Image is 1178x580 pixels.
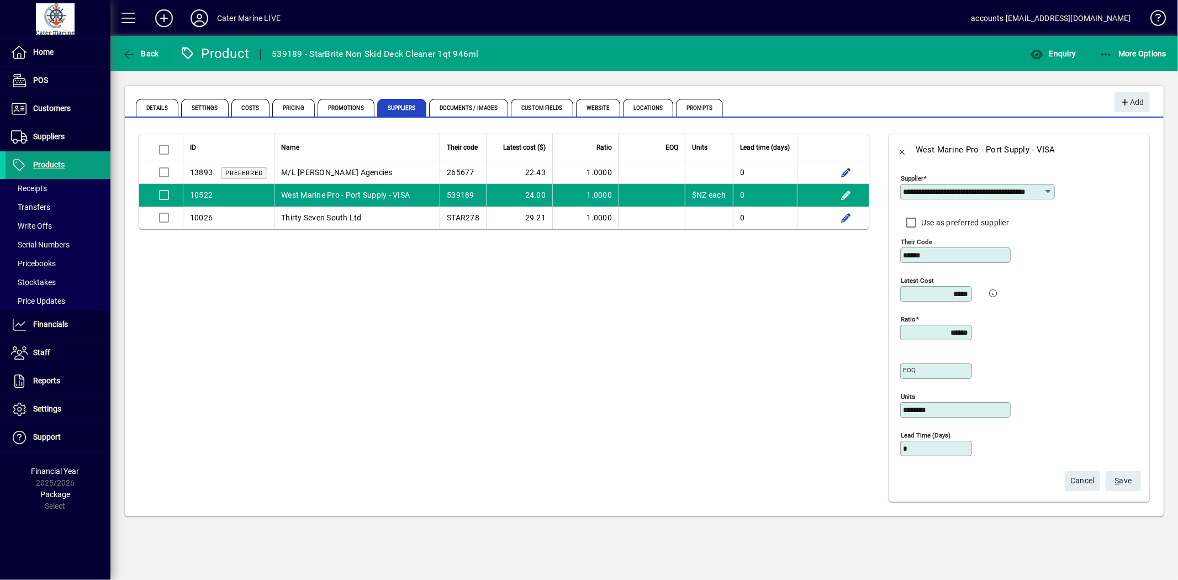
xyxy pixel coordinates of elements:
span: Customers [33,104,71,113]
span: Promotions [318,99,374,117]
span: Stocktakes [11,278,56,287]
span: Home [33,48,54,56]
span: Custom Fields [511,99,573,117]
app-page-header-button: Back [110,44,171,64]
mat-label: Supplier [901,175,923,182]
a: Receipts [6,179,110,198]
mat-label: Ratio [901,315,916,323]
td: 0 [733,161,797,184]
span: Reports [33,376,60,385]
td: 0 [733,184,797,207]
a: Suppliers [6,123,110,151]
button: Add [1114,92,1150,112]
td: $NZ each [685,184,733,207]
span: Receipts [11,184,47,193]
span: Staff [33,348,50,357]
a: Price Updates [6,292,110,310]
a: Serial Numbers [6,235,110,254]
span: Pricing [272,99,315,117]
div: Cater Marine LIVE [217,9,281,27]
a: Financials [6,311,110,339]
mat-label: Units [901,393,915,400]
span: Package [40,490,70,499]
div: 13893 [190,167,213,178]
div: 539189 - StarBrite Non Skid Deck Cleaner 1qt 946ml [272,45,479,63]
a: Staff [6,339,110,367]
button: Add [146,8,182,28]
span: Lead time (days) [740,141,790,154]
a: POS [6,67,110,94]
button: Enquiry [1027,44,1079,64]
button: Back [119,44,162,64]
td: Thirty Seven South Ltd [274,207,440,229]
mat-label: Latest cost [901,277,934,284]
span: Units [692,141,707,154]
span: Ratio [596,141,612,154]
td: 1.0000 [552,161,619,184]
span: POS [33,76,48,85]
a: Settings [6,396,110,423]
span: Costs [231,99,270,117]
span: Settings [181,99,229,117]
span: More Options [1100,49,1167,58]
span: Financial Year [31,467,80,476]
span: Their code [447,141,478,154]
span: Suppliers [377,99,426,117]
span: Back [122,49,159,58]
div: accounts [EMAIL_ADDRESS][DOMAIN_NAME] [971,9,1131,27]
a: Stocktakes [6,273,110,292]
span: Prompts [676,99,723,117]
span: Details [136,99,178,117]
td: 22.43 [486,161,552,184]
span: Latest cost ($) [503,141,546,154]
a: Knowledge Base [1142,2,1164,38]
div: Product [179,45,250,62]
span: Website [576,99,621,117]
span: ID [190,141,196,154]
span: Financials [33,320,68,329]
td: West Marine Pro - Port Supply - VISA [274,184,440,207]
span: Settings [33,404,61,413]
a: Write Offs [6,217,110,235]
span: Transfers [11,203,50,212]
td: M/L [PERSON_NAME] Agencies [274,161,440,184]
span: Cancel [1070,472,1095,490]
span: Support [33,433,61,441]
label: Use as preferred supplier [919,217,1009,228]
a: Customers [6,95,110,123]
a: Pricebooks [6,254,110,273]
span: Pricebooks [11,259,56,268]
mat-label: Their code [901,238,932,246]
button: Back [889,136,916,163]
span: S [1115,476,1119,485]
div: West Marine Pro - Port Supply - VISA [916,141,1055,159]
span: Documents / Images [429,99,509,117]
button: Save [1106,471,1141,491]
div: 10026 [190,212,213,223]
td: 1.0000 [552,184,619,207]
td: STAR278 [440,207,486,229]
div: 10522 [190,189,213,201]
td: 0 [733,207,797,229]
a: Transfers [6,198,110,217]
span: Price Updates [11,297,65,305]
a: Home [6,39,110,66]
button: Cancel [1065,471,1100,491]
span: EOQ [665,141,678,154]
button: More Options [1097,44,1170,64]
td: 539189 [440,184,486,207]
span: Write Offs [11,222,52,230]
span: Enquiry [1030,49,1076,58]
span: Locations [623,99,673,117]
span: ave [1115,472,1132,490]
mat-label: Lead time (days) [901,431,950,439]
td: 24.00 [486,184,552,207]
span: Preferred [225,170,263,177]
span: Add [1120,93,1144,112]
span: Serial Numbers [11,240,70,249]
td: 265677 [440,161,486,184]
td: 29.21 [486,207,552,229]
span: Suppliers [33,132,65,141]
span: Products [33,160,65,169]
